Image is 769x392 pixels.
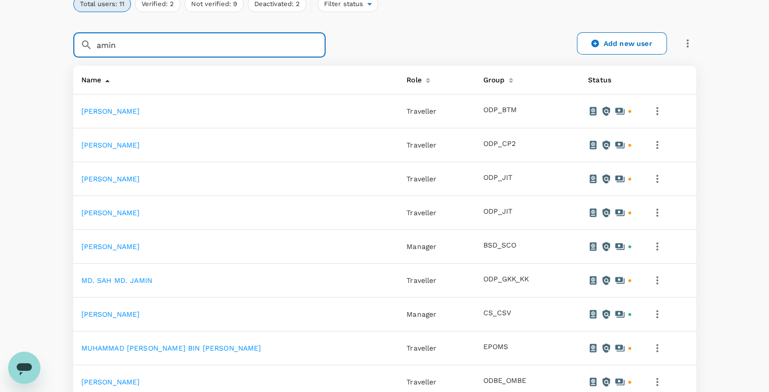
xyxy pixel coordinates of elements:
button: ODP_JIT [483,174,512,182]
span: Manager [406,310,436,318]
span: Traveller [406,209,436,217]
a: [PERSON_NAME] [81,141,140,149]
button: ODP_JIT [483,208,512,216]
button: ODP_BTM [483,106,517,114]
div: Name [77,70,102,86]
a: Add new user [577,32,667,55]
a: [PERSON_NAME] [81,378,140,386]
span: Traveller [406,276,436,284]
button: ODBE_OMBE [483,377,526,385]
input: Search for a user [97,32,326,58]
span: Traveller [406,344,436,352]
iframe: Button to launch messaging window [8,352,40,384]
span: Traveller [406,141,436,149]
a: [PERSON_NAME] [81,107,140,115]
button: CS_CSV [483,309,511,317]
button: BSD_SCO [483,241,516,250]
span: Traveller [406,175,436,183]
th: Status [580,66,641,94]
a: MUHAMMAD [PERSON_NAME] BIN [PERSON_NAME] [81,344,261,352]
div: Group [479,70,505,86]
a: [PERSON_NAME] [81,242,140,251]
span: Traveller [406,378,436,386]
a: [PERSON_NAME] [81,209,140,217]
a: [PERSON_NAME] [81,310,140,318]
a: [PERSON_NAME] [81,175,140,183]
button: ODP_CP2 [483,140,516,148]
div: Role [402,70,422,86]
span: Traveller [406,107,436,115]
button: ODP_GKK_KK [483,275,529,283]
button: EPOMS [483,343,508,351]
a: MD. SAH MD. JAMIN [81,276,153,284]
span: Manager [406,242,436,251]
